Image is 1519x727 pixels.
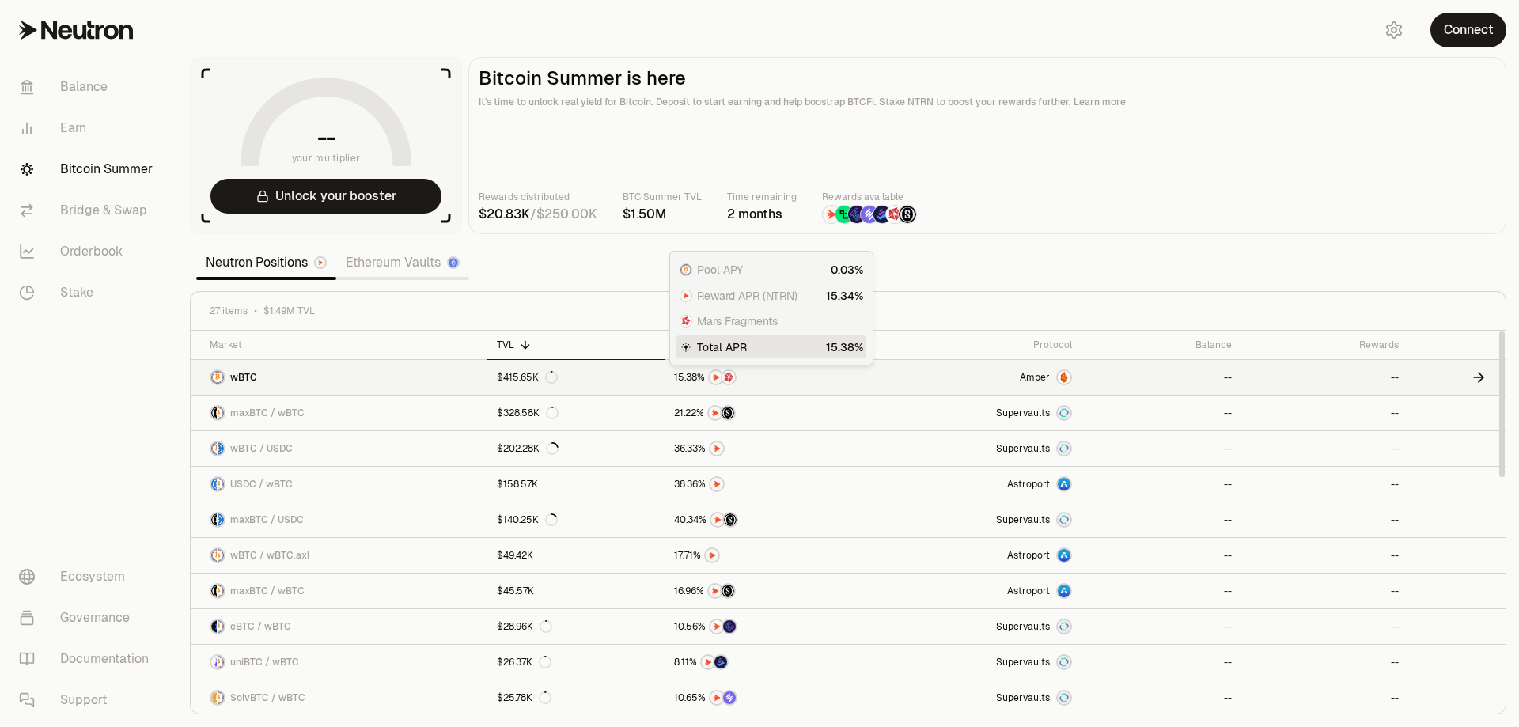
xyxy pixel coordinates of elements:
[218,620,224,633] img: wBTC Logo
[6,597,171,638] a: Governance
[665,360,873,395] a: NTRNMars Fragments
[211,513,217,526] img: maxBTC Logo
[702,656,714,668] img: NTRN
[497,656,551,668] div: $26.37K
[211,371,224,384] img: wBTC Logo
[722,407,734,419] img: Structured Points
[218,585,224,597] img: wBTC Logo
[6,680,171,721] a: Support
[6,66,171,108] a: Balance
[191,574,487,608] a: maxBTC LogowBTC LogomaxBTC / wBTC
[497,339,655,351] div: TVL
[723,691,736,704] img: Solv Points
[1081,467,1241,502] a: --
[711,513,724,526] img: NTRN
[479,94,1496,110] p: It's time to unlock real yield for Bitcoin. Deposit to start earning and help boostrap BTCFi. Sta...
[6,556,171,597] a: Ecosystem
[487,574,665,608] a: $45.57K
[996,620,1050,633] span: Supervaults
[211,407,217,419] img: maxBTC Logo
[230,513,304,526] span: maxBTC / USDC
[497,691,551,704] div: $25.78K
[479,67,1496,89] h2: Bitcoin Summer is here
[697,339,747,355] span: Total APR
[230,549,309,562] span: wBTC / wBTC.axl
[674,405,863,421] button: NTRNStructured Points
[230,691,305,704] span: SolvBTC / wBTC
[1430,13,1506,47] button: Connect
[1007,549,1050,562] span: Astroport
[230,585,305,597] span: maxBTC / wBTC
[996,691,1050,704] span: Supervaults
[665,609,873,644] a: NTRNEtherFi Points
[710,691,723,704] img: NTRN
[674,476,863,492] button: NTRN
[680,290,691,301] img: NTRN
[665,467,873,502] a: NTRN
[230,620,291,633] span: eBTC / wBTC
[210,179,441,214] button: Unlock your booster
[211,691,217,704] img: SolvBTC Logo
[674,547,863,563] button: NTRN
[996,407,1050,419] span: Supervaults
[1241,680,1408,715] a: --
[210,305,248,317] span: 27 items
[487,396,665,430] a: $328.58K
[317,125,335,150] h1: --
[191,645,487,680] a: uniBTC LogowBTC LogouniBTC / wBTC
[1241,502,1408,537] a: --
[1241,609,1408,644] a: --
[680,264,691,275] img: wBTC Logo
[674,512,863,528] button: NTRNStructured Points
[1241,467,1408,502] a: --
[6,272,171,313] a: Stake
[727,205,797,224] div: 2 months
[996,442,1050,455] span: Supervaults
[710,442,723,455] img: NTRN
[873,431,1081,466] a: SupervaultsSupervaults
[723,620,736,633] img: EtherFi Points
[487,609,665,644] a: $28.96K
[497,478,538,490] div: $158.57K
[211,585,217,597] img: maxBTC Logo
[497,585,534,597] div: $45.57K
[1241,538,1408,573] a: --
[191,609,487,644] a: eBTC LogowBTC LogoeBTC / wBTC
[873,680,1081,715] a: SupervaultsSupervaults
[623,189,702,205] p: BTC Summer TVL
[873,206,891,223] img: Bedrock Diamonds
[487,360,665,395] a: $415.65K
[665,680,873,715] a: NTRNSolv Points
[191,431,487,466] a: wBTC LogoUSDC LogowBTC / USDC
[316,258,325,267] img: Neutron Logo
[1081,396,1241,430] a: --
[336,247,469,278] a: Ethereum Vaults
[487,645,665,680] a: $26.37K
[996,513,1050,526] span: Supervaults
[706,549,718,562] img: NTRN
[6,231,171,272] a: Orderbook
[727,189,797,205] p: Time remaining
[6,108,171,149] a: Earn
[665,502,873,537] a: NTRNStructured Points
[861,206,878,223] img: Solv Points
[196,247,336,278] a: Neutron Positions
[873,574,1081,608] a: Astroport
[873,645,1081,680] a: SupervaultsSupervaults
[487,502,665,537] a: $140.25K
[674,654,863,670] button: NTRNBedrock Diamonds
[714,656,727,668] img: Bedrock Diamonds
[487,680,665,715] a: $25.78K
[1007,585,1050,597] span: Astroport
[886,206,903,223] img: Mars Fragments
[479,189,597,205] p: Rewards distributed
[292,150,361,166] span: your multiplier
[680,316,691,327] img: Mars Fragments
[191,396,487,430] a: maxBTC LogowBTC LogomaxBTC / wBTC
[6,149,171,190] a: Bitcoin Summer
[996,656,1050,668] span: Supervaults
[191,467,487,502] a: USDC LogowBTC LogoUSDC / wBTC
[230,371,257,384] span: wBTC
[873,538,1081,573] a: Astroport
[487,467,665,502] a: $158.57K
